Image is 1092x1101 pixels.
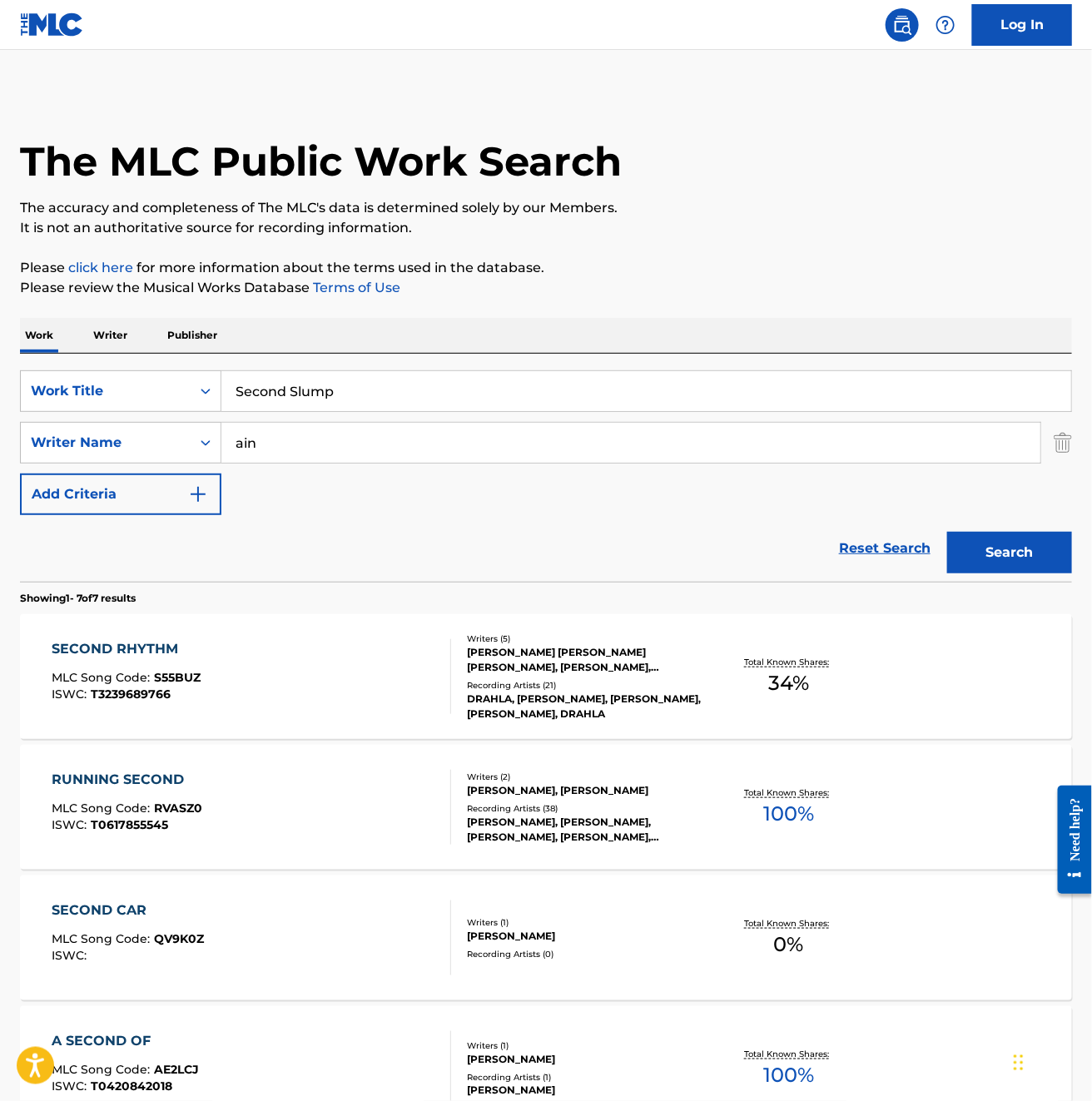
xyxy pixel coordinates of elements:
[467,679,701,692] div: Recording Artists ( 21 )
[20,614,1072,739] a: SECOND RHYTHMMLC Song Code:S55BUZISWC:T3239689766Writers (5)[PERSON_NAME] [PERSON_NAME] [PERSON_N...
[467,1039,701,1052] div: Writers ( 1 )
[467,632,701,645] div: Writers ( 5 )
[892,15,912,35] img: search
[20,278,1072,298] p: Please review the Musical Works Database
[52,931,154,946] span: MLC Song Code :
[154,801,202,816] span: RVASZ0
[20,218,1072,238] p: It is not an authoritative source for recording information.
[467,1071,701,1084] div: Recording Artists ( 1 )
[91,1079,172,1094] span: T0420842018
[310,280,400,295] a: Terms of Use
[31,433,181,453] div: Writer Name
[936,15,955,35] img: help
[467,783,701,798] div: [PERSON_NAME], [PERSON_NAME]
[768,668,809,698] span: 34 %
[20,474,221,515] button: Add Criteria
[929,8,962,42] div: Help
[52,817,91,832] span: ISWC :
[774,930,804,960] span: 0 %
[1054,422,1072,464] img: Delete Criterion
[52,1031,199,1051] div: A SECOND OF
[52,900,204,920] div: SECOND CAR
[467,802,701,815] div: Recording Artists ( 38 )
[52,801,154,816] span: MLC Song Code :
[20,136,622,186] h1: The MLC Public Work Search
[467,948,701,960] div: Recording Artists ( 0 )
[20,198,1072,218] p: The accuracy and completeness of The MLC's data is determined solely by our Members.
[52,1079,91,1094] span: ISWC :
[20,370,1072,582] form: Search Form
[91,687,171,702] span: T3239689766
[31,381,181,401] div: Work Title
[52,687,91,702] span: ISWC :
[744,917,833,930] p: Total Known Shares:
[886,8,919,42] a: Public Search
[1014,1038,1024,1088] div: Drag
[467,1052,701,1067] div: [PERSON_NAME]
[467,771,701,783] div: Writers ( 2 )
[763,799,814,829] span: 100 %
[154,1062,199,1077] span: AE2LCJ
[972,4,1072,46] a: Log In
[52,770,202,790] div: RUNNING SECOND
[467,692,701,722] div: DRAHLA, [PERSON_NAME], [PERSON_NAME], [PERSON_NAME], DRAHLA
[1009,1021,1092,1101] iframe: Chat Widget
[744,786,833,799] p: Total Known Shares:
[20,318,58,353] p: Work
[88,318,132,353] p: Writer
[831,530,939,567] a: Reset Search
[744,656,833,668] p: Total Known Shares:
[52,670,154,685] span: MLC Song Code :
[91,817,168,832] span: T0617855545
[188,484,208,504] img: 9d2ae6d4665cec9f34b9.svg
[20,591,136,606] p: Showing 1 - 7 of 7 results
[20,745,1072,870] a: RUNNING SECONDMLC Song Code:RVASZ0ISWC:T0617855545Writers (2)[PERSON_NAME], [PERSON_NAME]Recordin...
[68,260,133,275] a: click here
[52,639,201,659] div: SECOND RHYTHM
[154,670,201,685] span: S55BUZ
[20,12,84,37] img: MLC Logo
[467,916,701,929] div: Writers ( 1 )
[20,258,1072,278] p: Please for more information about the terms used in the database.
[154,931,204,946] span: QV9K0Z
[744,1048,833,1060] p: Total Known Shares:
[20,875,1072,1000] a: SECOND CARMLC Song Code:QV9K0ZISWC:Writers (1)[PERSON_NAME]Recording Artists (0)Total Known Share...
[467,1084,701,1099] div: [PERSON_NAME]
[1045,773,1092,907] iframe: Resource Center
[52,1062,154,1077] span: MLC Song Code :
[947,532,1072,573] button: Search
[162,318,222,353] p: Publisher
[467,815,701,845] div: [PERSON_NAME], [PERSON_NAME], [PERSON_NAME], [PERSON_NAME], [PERSON_NAME]
[467,929,701,944] div: [PERSON_NAME]
[763,1060,814,1090] span: 100 %
[52,948,91,963] span: ISWC :
[467,645,701,675] div: [PERSON_NAME] [PERSON_NAME] [PERSON_NAME], [PERSON_NAME], [PERSON_NAME], [PERSON_NAME]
